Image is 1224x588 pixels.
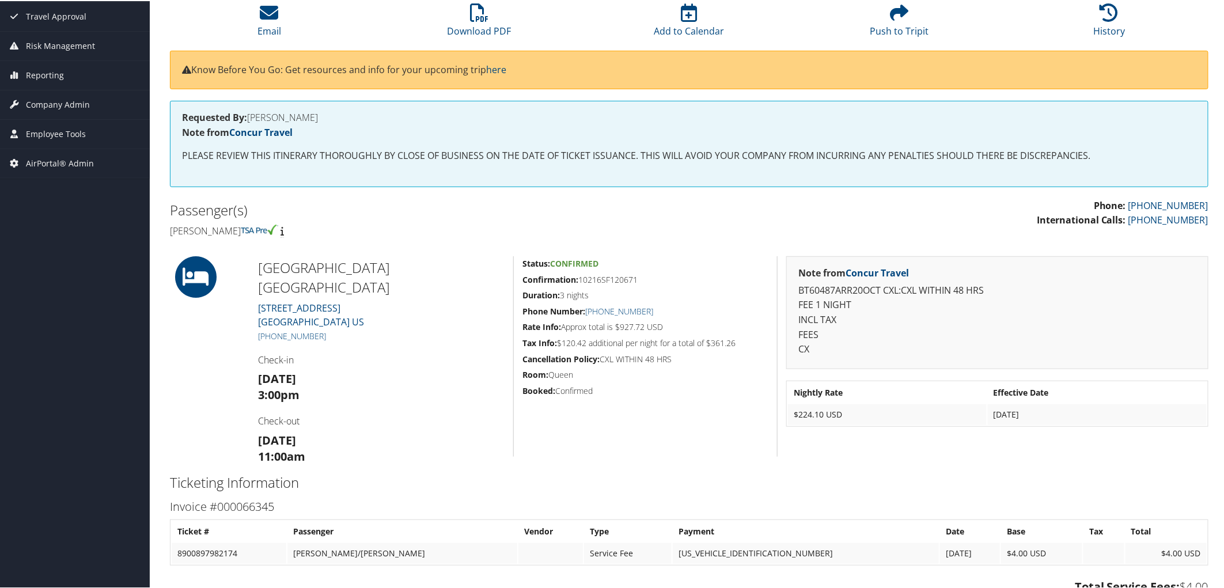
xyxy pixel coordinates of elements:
[182,110,247,123] strong: Requested By:
[522,257,550,268] strong: Status:
[522,289,768,300] h5: 3 nights
[522,305,585,316] strong: Phone Number:
[447,9,511,36] a: Download PDF
[585,305,653,316] a: [PHONE_NUMBER]
[798,282,1196,356] p: BT60487ARR20OCT CXL:CXL WITHIN 48 HRS FEE 1 NIGHT INCL TAX FEES CX
[182,112,1196,121] h4: [PERSON_NAME]
[940,520,1000,541] th: Date
[522,384,768,396] h5: Confirmed
[522,320,561,331] strong: Rate Info:
[654,9,724,36] a: Add to Calendar
[26,1,86,30] span: Travel Approval
[988,381,1207,402] th: Effective Date
[988,403,1207,424] td: [DATE]
[258,301,364,327] a: [STREET_ADDRESS][GEOGRAPHIC_DATA] US
[258,414,505,426] h4: Check-out
[673,520,939,541] th: Payment
[182,125,293,138] strong: Note from
[1093,9,1125,36] a: History
[673,542,939,563] td: [US_VEHICLE_IDENTIFICATION_NUMBER]
[182,147,1196,162] p: PLEASE REVIEW THIS ITINERARY THOROUGHLY BY CLOSE OF BUSINESS ON THE DATE OF TICKET ISSUANCE. THIS...
[522,368,768,380] h5: Queen
[522,352,600,363] strong: Cancellation Policy:
[172,520,286,541] th: Ticket #
[258,257,505,295] h2: [GEOGRAPHIC_DATA] [GEOGRAPHIC_DATA]
[788,403,986,424] td: $224.10 USD
[522,368,548,379] strong: Room:
[518,520,583,541] th: Vendor
[257,9,281,36] a: Email
[170,223,681,236] h4: [PERSON_NAME]
[26,60,64,89] span: Reporting
[258,431,296,447] strong: [DATE]
[172,542,286,563] td: 8900897982174
[522,336,768,348] h5: $120.42 additional per night for a total of $361.26
[26,148,94,177] span: AirPortal® Admin
[258,352,505,365] h4: Check-in
[846,265,909,278] a: Concur Travel
[26,31,95,59] span: Risk Management
[1001,542,1082,563] td: $4.00 USD
[26,119,86,147] span: Employee Tools
[241,223,278,234] img: tsa-precheck.png
[550,257,598,268] span: Confirmed
[1094,198,1126,211] strong: Phone:
[287,520,517,541] th: Passenger
[584,542,672,563] td: Service Fee
[258,370,296,385] strong: [DATE]
[584,520,672,541] th: Type
[940,542,1000,563] td: [DATE]
[1126,542,1207,563] td: $4.00 USD
[870,9,929,36] a: Push to Tripit
[788,381,986,402] th: Nightly Rate
[1126,520,1207,541] th: Total
[258,447,305,463] strong: 11:00am
[229,125,293,138] a: Concur Travel
[522,320,768,332] h5: Approx total is $927.72 USD
[1128,198,1208,211] a: [PHONE_NUMBER]
[522,289,560,299] strong: Duration:
[170,472,1208,491] h2: Ticketing Information
[522,273,768,284] h5: 10216SF120671
[1083,520,1124,541] th: Tax
[258,386,300,401] strong: 3:00pm
[522,384,555,395] strong: Booked:
[170,199,681,219] h2: Passenger(s)
[182,62,1196,77] p: Know Before You Go: Get resources and info for your upcoming trip
[258,329,326,340] a: [PHONE_NUMBER]
[522,352,768,364] h5: CXL WITHIN 48 HRS
[798,265,909,278] strong: Note from
[522,336,557,347] strong: Tax Info:
[26,89,90,118] span: Company Admin
[287,542,517,563] td: [PERSON_NAME]/[PERSON_NAME]
[170,498,1208,514] h3: Invoice #000066345
[522,273,578,284] strong: Confirmation:
[1128,213,1208,225] a: [PHONE_NUMBER]
[1001,520,1082,541] th: Base
[1037,213,1126,225] strong: International Calls:
[486,62,506,75] a: here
